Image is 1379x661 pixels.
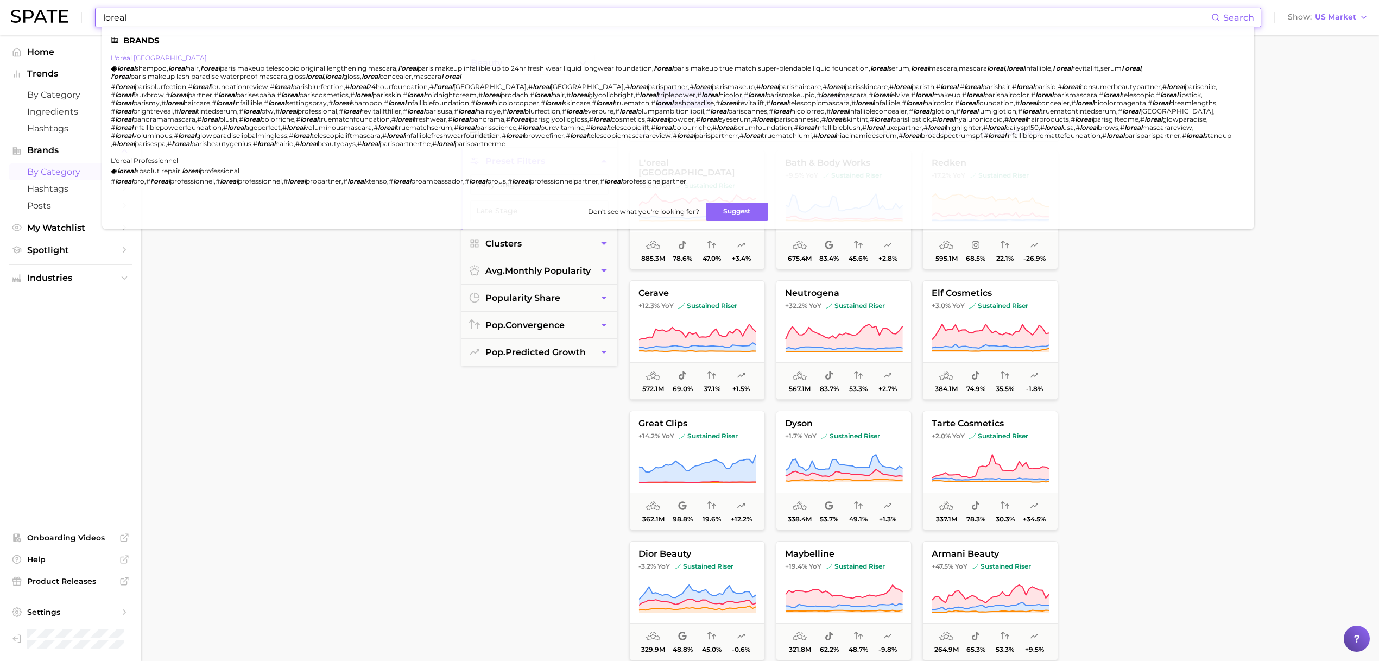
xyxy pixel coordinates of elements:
button: pop.convergence [461,312,617,338]
span: popularity convergence: Low Convergence [1001,500,1009,513]
span: +19.4% [785,562,807,570]
span: -3.2% [638,562,656,570]
img: SPATE [11,10,68,23]
span: 47.0% [703,255,721,262]
span: 49.1% [849,515,868,523]
em: loreal [1167,83,1185,91]
span: sustained riser [826,562,885,571]
span: # [188,83,192,91]
em: l oreal [1122,64,1141,72]
a: by Category [9,86,132,103]
span: [GEOGRAPHIC_DATA] [551,83,624,91]
span: Settings [27,607,114,617]
button: Industries [9,270,132,286]
a: Product Releases [9,573,132,589]
span: mascara [929,64,957,72]
span: 321.8m [789,646,811,653]
img: sustained riser [679,433,685,439]
em: loreal [870,64,888,72]
span: paristh [912,83,934,91]
span: # [528,83,533,91]
a: Hashtags [9,120,132,137]
span: 264.9m [934,646,959,653]
span: YoY [661,301,674,310]
button: avg.monthly popularity [461,257,617,284]
button: ShowUS Market [1285,10,1371,24]
span: +14.2% [638,432,660,440]
span: popularity convergence: Medium Convergence [854,630,863,643]
span: monthly popularity [485,266,591,276]
span: pariscosmetics [299,91,349,99]
span: # [689,83,694,91]
em: loreal [964,83,982,91]
span: Industries [27,273,114,283]
span: # [350,91,355,99]
em: loreal [362,72,379,80]
a: Settings [9,604,132,620]
em: loreal [694,83,712,91]
span: sustained riser [826,301,885,310]
span: popularity share: TikTok [971,630,980,643]
span: average monthly popularity: Very High Popularity [646,500,660,513]
abbr: average [485,266,505,276]
span: average monthly popularity: Very High Popularity [939,500,953,513]
span: Hashtags [27,184,114,194]
span: popularity convergence: Medium Convergence [707,239,716,252]
span: 83.4% [819,255,839,262]
span: popularity convergence: Very Low Convergence [707,500,716,513]
button: maybelline+19.4% YoYsustained risersustained riser321.8m62.2%48.7%-9.8% [776,541,912,660]
a: l'oreal professionnel [111,156,178,165]
span: 24hourfoundation [368,83,428,91]
em: loreal [1016,83,1034,91]
em: loreal [170,91,188,99]
span: YoY [804,432,817,440]
span: average monthly popularity: Very High Popularity [793,369,807,382]
span: Spotlight [27,245,114,255]
span: 45.0% [702,646,722,653]
span: average monthly popularity: Very High Popularity [939,239,953,252]
span: 69.0% [673,385,693,393]
span: parismakeup [712,83,755,91]
span: popularity share: TikTok [825,630,833,643]
em: l oreal [1053,64,1072,72]
img: sustained riser [821,433,827,439]
span: Search [1223,12,1254,23]
em: l oreal [441,72,461,80]
span: 53.3% [996,646,1014,653]
span: popularity share [485,293,560,303]
em: loreal [117,64,135,72]
em: loreal [325,72,343,80]
button: dior beauty-3.2% YoYsustained risersustained riser329.9m48.8%45.0%-0.6% [629,541,765,660]
span: 48.7% [849,646,868,653]
span: sustained riser [972,562,1031,571]
span: +9.5% [1025,646,1044,653]
span: YoY [955,562,967,571]
span: shampoo [135,64,167,72]
span: # [166,91,170,99]
span: 329.9m [641,646,665,653]
span: +12.2% [731,515,752,523]
span: popularity convergence: Low Convergence [707,369,716,382]
span: popularity share: Google [678,630,687,643]
a: Help [9,551,132,568]
span: dior beauty [630,549,764,559]
button: popularity share [461,285,617,311]
span: maybelline [776,549,911,559]
em: loreal [350,83,368,91]
span: gloss [289,72,306,80]
img: sustained riser [972,563,978,570]
button: Brands [9,142,132,159]
span: 53.7% [820,515,838,523]
span: US Market [1315,14,1356,20]
span: [GEOGRAPHIC_DATA] [453,83,527,91]
span: # [214,91,218,99]
span: neutrogena [776,288,911,298]
span: 68.5% [966,255,985,262]
span: # [1162,83,1167,91]
span: # [625,83,630,91]
span: convergence [485,320,565,330]
em: l'oreal [434,83,453,91]
span: paris makeup infallible up to 24hr fresh wear liquid longwear foundation [418,64,652,72]
span: popularity convergence: Medium Convergence [854,239,863,252]
span: infallible [1024,64,1051,72]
